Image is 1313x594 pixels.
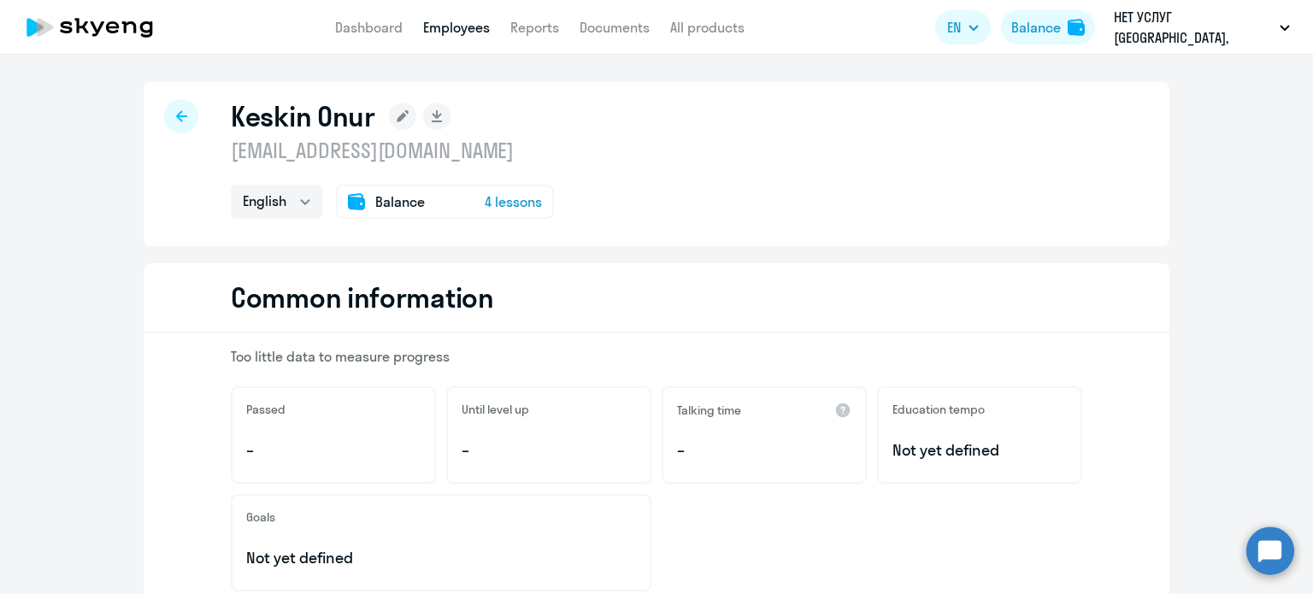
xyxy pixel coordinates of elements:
h1: Keskin Onur [231,99,375,133]
h5: Education tempo [892,402,985,417]
img: balance [1068,19,1085,36]
p: НЕТ УСЛУГ [GEOGRAPHIC_DATA], Xometry Europe GmbH [1114,7,1273,48]
p: – [677,439,851,462]
p: – [462,439,636,462]
button: EN [935,10,991,44]
h5: Until level up [462,402,529,417]
h5: Passed [246,402,286,417]
button: Balancebalance [1001,10,1095,44]
a: Employees [423,19,490,36]
span: EN [947,17,961,38]
h2: Common information [231,280,494,315]
span: Balance [375,191,425,212]
a: Documents [580,19,650,36]
span: Not yet defined [892,439,1067,462]
p: Too little data to measure progress [231,347,1082,366]
span: 4 lessons [485,191,542,212]
a: All products [670,19,745,36]
div: Balance [1011,17,1061,38]
p: Not yet defined [246,547,636,569]
p: – [246,439,421,462]
button: НЕТ УСЛУГ [GEOGRAPHIC_DATA], Xometry Europe GmbH [1105,7,1298,48]
h5: Goals [246,509,275,525]
a: Reports [510,19,559,36]
p: [EMAIL_ADDRESS][DOMAIN_NAME] [231,137,554,164]
h5: Talking time [677,403,741,418]
a: Dashboard [335,19,403,36]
